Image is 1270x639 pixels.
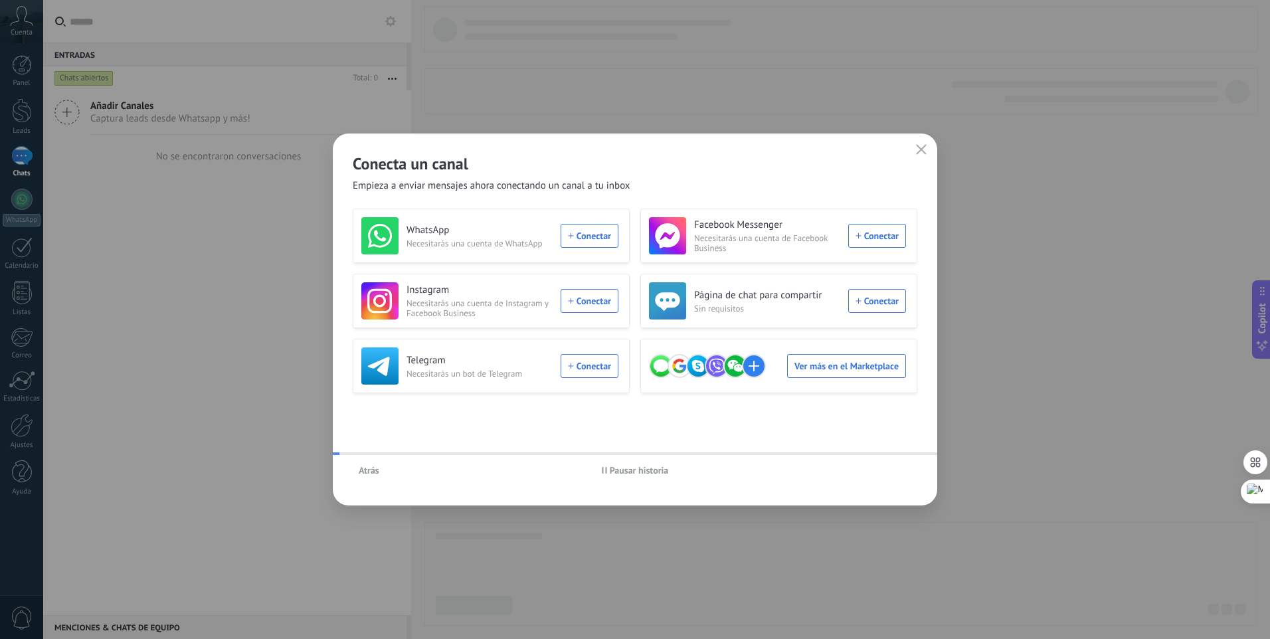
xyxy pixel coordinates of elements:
[359,466,379,475] span: Atrás
[141,77,152,88] img: tab_keywords_by_traffic_grey.svg
[694,289,840,302] h3: Página de chat para compartir
[694,233,840,253] span: Necesitarás una cuenta de Facebook Business
[407,238,553,248] span: Necesitarás una cuenta de WhatsApp
[55,77,66,88] img: tab_domain_overview_orange.svg
[407,224,553,237] h3: WhatsApp
[21,35,32,45] img: website_grey.svg
[596,460,675,480] button: Pausar historia
[35,35,149,45] div: Dominio: [DOMAIN_NAME]
[353,153,917,174] h2: Conecta un canal
[610,466,669,475] span: Pausar historia
[70,78,102,87] div: Dominio
[37,21,65,32] div: v 4.0.25
[694,304,840,314] span: Sin requisitos
[407,369,553,379] span: Necesitarás un bot de Telegram
[353,460,385,480] button: Atrás
[694,219,840,232] h3: Facebook Messenger
[407,298,553,318] span: Necesitarás una cuenta de Instagram y Facebook Business
[407,284,553,297] h3: Instagram
[156,78,211,87] div: Palabras clave
[21,21,32,32] img: logo_orange.svg
[407,354,553,367] h3: Telegram
[353,179,630,193] span: Empieza a enviar mensajes ahora conectando un canal a tu inbox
